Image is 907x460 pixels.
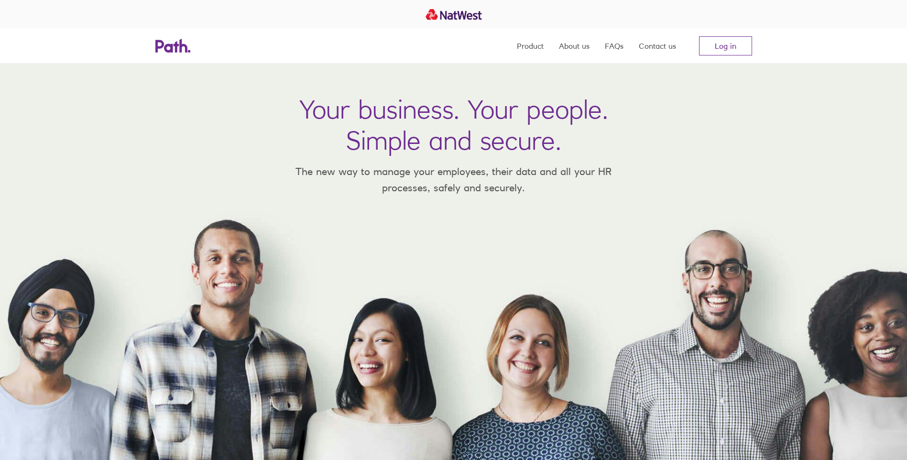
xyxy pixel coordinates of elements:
a: FAQs [605,29,623,63]
a: Contact us [639,29,676,63]
h1: Your business. Your people. Simple and secure. [299,94,608,156]
p: The new way to manage your employees, their data and all your HR processes, safely and securely. [282,164,626,196]
a: Product [517,29,544,63]
a: About us [559,29,590,63]
a: Log in [699,36,752,55]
